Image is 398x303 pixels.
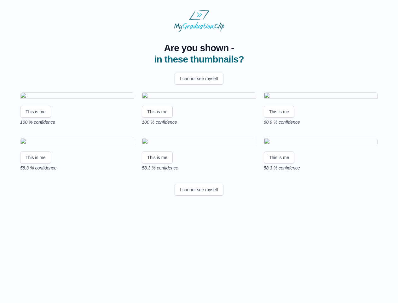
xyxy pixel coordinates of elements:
button: This is me [20,106,51,118]
img: ad91b771ff90caa7542eb0dff19f37d9925c3d5c.gif [20,138,134,146]
button: This is me [264,151,295,163]
p: 58.3 % confidence [20,165,134,171]
button: This is me [20,151,51,163]
p: 58.3 % confidence [142,165,256,171]
img: e0b3071c6d8d3a55dfbcbdd39fee4532b1946a4b.gif [264,138,378,146]
button: I cannot see myself [175,73,223,85]
p: 100 % confidence [20,119,134,125]
button: This is me [142,151,173,163]
button: This is me [142,106,173,118]
img: eb92322bbca5375198d29aec62b49966b79fb366.gif [142,92,256,101]
img: 32b15ec573810165499572036b22f05f35e67f24.gif [142,138,256,146]
p: 58.3 % confidence [264,165,378,171]
p: 60.9 % confidence [264,119,378,125]
span: Are you shown - [154,42,244,54]
img: MyGraduationClip [174,10,224,32]
p: 100 % confidence [142,119,256,125]
img: 78d874e71e80bbeb3fc7a83070df2d0e98645392.gif [264,92,378,101]
span: in these thumbnails? [154,54,244,64]
button: I cannot see myself [175,184,223,196]
img: b138a8b86727d2723f250a420281de6929261cce.gif [20,92,134,101]
button: This is me [264,106,295,118]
